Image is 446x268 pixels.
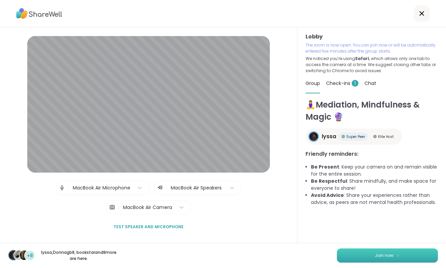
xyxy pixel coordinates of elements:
[306,150,438,158] h3: Friendly reminders:
[20,250,29,260] img: bookstar
[306,56,438,74] p: We noticed you’re using , which allows only one tab to access the camera at a time. We suggest cl...
[306,33,438,41] h3: Lobby
[306,80,320,87] span: Group
[166,184,167,192] span: |
[326,80,358,87] span: Check-ins
[311,178,438,192] li: : Share mindfully, and make space for everyone to share!
[59,181,65,195] img: Microphone
[41,249,117,262] p: lyssa , Donnagb8 , bookstar and 8 more are here.
[346,134,365,139] span: Super Peer
[311,163,438,178] li: : Keep your camera on and remain visible for the entire session.
[311,192,438,206] li: : Share your experiences rather than advice, as peers are not mental health professionals.
[364,80,376,87] span: Chat
[306,42,438,54] p: The room is now open. You can join now or will be automatically entered five minutes after the gr...
[306,99,438,123] h1: 🧘‍♀️Mediation, Mindfulness & Magic 🔮
[27,252,33,259] span: +8
[14,250,24,260] img: Donnagb8
[311,178,347,184] b: Be Respectful
[352,80,358,87] span: 1
[342,135,345,138] img: Super Peer
[378,134,394,139] span: Elite Host
[322,132,336,141] span: lyssa
[109,201,115,214] img: Camera
[375,252,393,259] span: Join now
[16,6,62,21] img: ShareWell Logo
[123,204,172,211] div: MacBook Air Camera
[68,181,69,195] span: |
[355,56,369,61] b: Safari
[311,163,339,170] b: Be Present
[311,192,344,199] b: Avoid Advice
[309,132,318,141] img: lyssa
[114,224,184,230] span: Test speaker and microphone
[9,250,18,260] img: lyssa
[396,254,400,257] img: ShareWell Logomark
[111,220,186,234] button: Test speaker and microphone
[118,201,120,214] span: |
[337,248,438,263] button: Join now
[306,128,402,145] a: lyssalyssaSuper PeerSuper PeerElite HostElite Host
[73,184,130,191] div: MacBook Air Microphone
[373,135,377,138] img: Elite Host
